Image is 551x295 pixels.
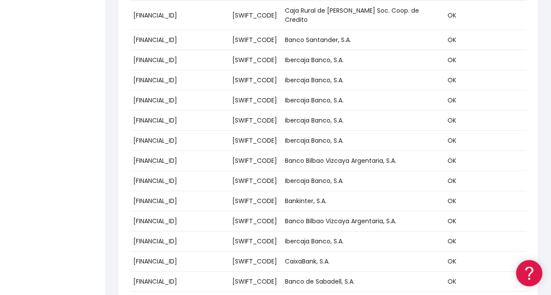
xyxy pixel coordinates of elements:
td: [FINANCIAL_ID] [130,1,229,30]
td: [FINANCIAL_ID] [130,131,229,151]
td: OK [444,111,526,131]
td: [FINANCIAL_ID] [130,151,229,171]
td: [FINANCIAL_ID] [130,30,229,50]
td: Banco de Sabadell, S.A. [281,272,444,292]
td: [FINANCIAL_ID] [130,211,229,232]
td: [FINANCIAL_ID] [130,91,229,111]
td: CaixaBank, S.A. [281,252,444,272]
td: OK [444,232,526,252]
td: Banco Bilbao Vizcaya Argentaria, S.A. [281,211,444,232]
td: Bankinter, S.A. [281,191,444,211]
td: OK [444,50,526,70]
td: OK [444,1,526,30]
td: OK [444,272,526,292]
td: [SWIFT_CODE] [229,211,281,232]
td: [SWIFT_CODE] [229,50,281,70]
td: [SWIFT_CODE] [229,151,281,171]
td: [SWIFT_CODE] [229,91,281,111]
td: [FINANCIAL_ID] [130,252,229,272]
td: [SWIFT_CODE] [229,70,281,91]
td: Ibercaja Banco, S.A. [281,50,444,70]
td: [SWIFT_CODE] [229,252,281,272]
td: [SWIFT_CODE] [229,131,281,151]
td: [SWIFT_CODE] [229,111,281,131]
td: OK [444,91,526,111]
td: [FINANCIAL_ID] [130,272,229,292]
td: [SWIFT_CODE] [229,1,281,30]
td: [SWIFT_CODE] [229,232,281,252]
td: Ibercaja Banco, S.A. [281,111,444,131]
td: [FINANCIAL_ID] [130,171,229,191]
td: OK [444,252,526,272]
td: OK [444,211,526,232]
td: [FINANCIAL_ID] [130,111,229,131]
td: OK [444,131,526,151]
td: [SWIFT_CODE] [229,171,281,191]
td: [FINANCIAL_ID] [130,232,229,252]
td: [SWIFT_CODE] [229,272,281,292]
td: OK [444,30,526,50]
td: Ibercaja Banco, S.A. [281,91,444,111]
td: Ibercaja Banco, S.A. [281,171,444,191]
td: Ibercaja Banco, S.A. [281,232,444,252]
td: Banco Santander, S.A. [281,30,444,50]
td: [SWIFT_CODE] [229,191,281,211]
td: Ibercaja Banco, S.A. [281,70,444,91]
td: [FINANCIAL_ID] [130,50,229,70]
td: OK [444,151,526,171]
td: Ibercaja Banco, S.A. [281,131,444,151]
td: OK [444,70,526,91]
td: [FINANCIAL_ID] [130,70,229,91]
td: OK [444,191,526,211]
td: OK [444,171,526,191]
td: Banco Bilbao Vizcaya Argentaria, S.A. [281,151,444,171]
td: [SWIFT_CODE] [229,30,281,50]
td: Caja Rural de [PERSON_NAME] Soc. Coop. de Credito [281,1,444,30]
td: [FINANCIAL_ID] [130,191,229,211]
